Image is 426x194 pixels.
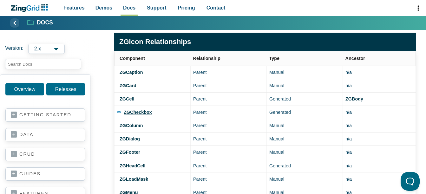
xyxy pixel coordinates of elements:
iframe: Help Scout Beacon - Open [401,172,420,191]
a: ZGColumn [120,123,143,128]
td: Manual [267,172,343,186]
th: Relationship [191,51,267,66]
a: ZGLoadMask [120,177,148,182]
th: Type [267,51,343,66]
input: search input [5,59,81,69]
a: crud [11,151,80,158]
td: Parent [191,159,267,172]
a: ZGDialog [120,136,140,141]
label: Versions [5,44,90,54]
td: Manual [267,133,343,146]
td: Parent [191,172,267,186]
td: Manual [267,119,343,133]
a: ZingChart Logo. Click to return to the homepage [10,4,51,12]
a: data [11,132,80,138]
span: Demos [95,3,112,12]
td: Parent [191,146,267,159]
a: ZGBody [345,96,363,101]
td: Parent [191,133,267,146]
caption: ZGIcon Relationships [114,33,416,51]
span: Contact [206,3,226,12]
td: n/a [343,79,416,92]
span: Support [147,3,166,12]
th: Component [115,51,191,66]
td: Parent [191,66,267,79]
td: n/a [343,66,416,79]
td: n/a [343,119,416,133]
a: ZGHeadCell [120,163,146,168]
td: Parent [191,106,267,119]
a: getting started [11,112,80,118]
strong: Docs [37,20,53,26]
td: Parent [191,119,267,133]
td: Generated [267,106,343,119]
a: ZGCheckbox [116,81,184,115]
a: ZGCaption [120,70,143,75]
td: n/a [343,133,416,146]
a: Releases [46,83,85,95]
td: Manual [267,79,343,92]
a: guides [11,171,80,177]
td: Manual [267,66,343,79]
th: Ancestor [343,51,416,66]
td: n/a [343,106,416,119]
a: Docs [28,19,53,27]
td: n/a [343,146,416,159]
td: Generated [267,92,343,106]
td: n/a [343,172,416,186]
td: Parent [191,92,267,106]
span: Pricing [178,3,195,12]
td: n/a [343,159,416,172]
td: Generated [267,159,343,172]
span: Features [63,3,85,12]
a: ZGFooter [120,150,140,155]
td: Parent [191,79,267,92]
span: Docs [123,3,135,12]
strong: ZGCheckbox [124,110,152,115]
td: Manual [267,146,343,159]
a: Overview [5,83,44,95]
span: Version: [5,44,23,54]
